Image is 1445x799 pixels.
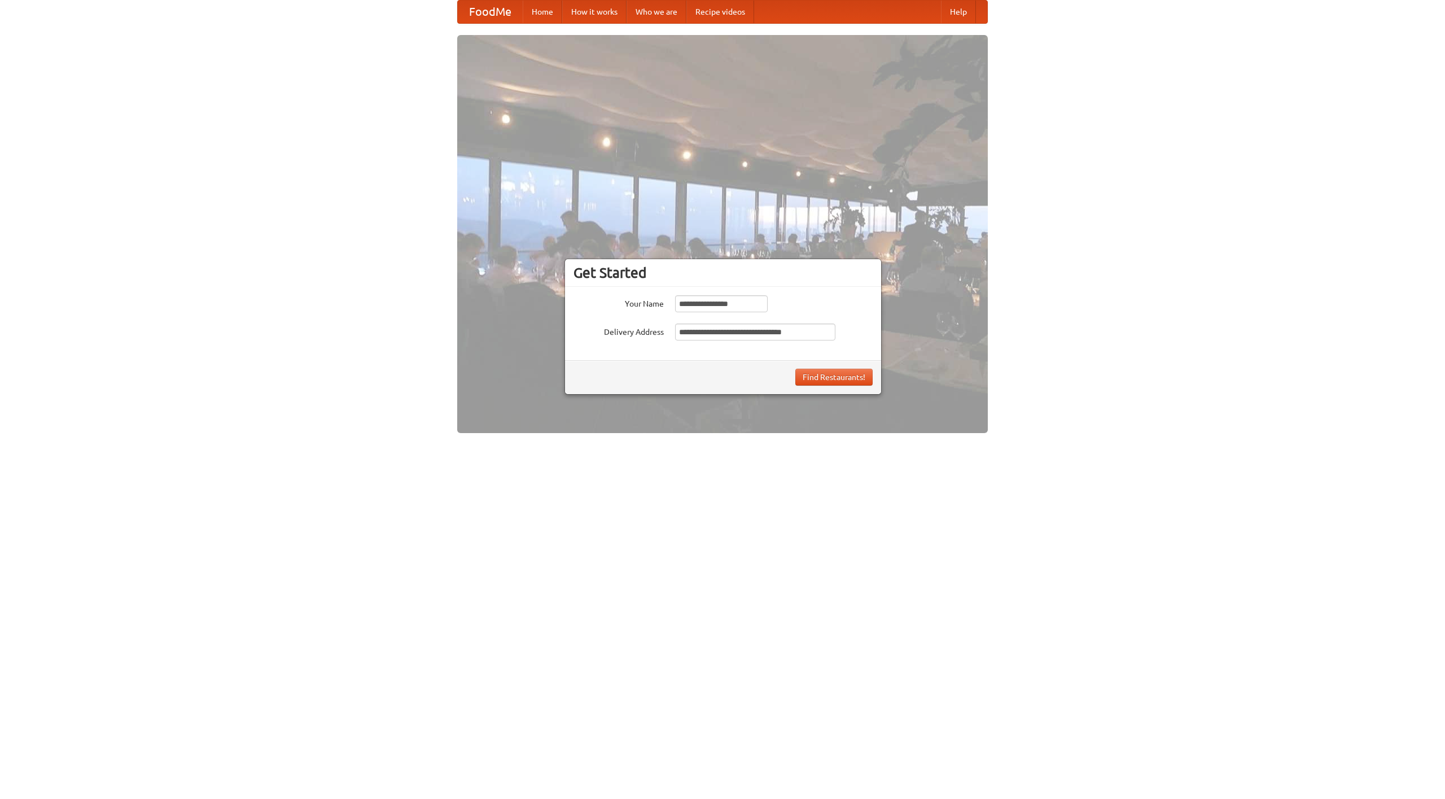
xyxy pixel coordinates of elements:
a: FoodMe [458,1,523,23]
a: Recipe videos [686,1,754,23]
a: Home [523,1,562,23]
button: Find Restaurants! [795,369,873,386]
label: Your Name [573,295,664,309]
h3: Get Started [573,264,873,281]
label: Delivery Address [573,324,664,338]
a: How it works [562,1,627,23]
a: Who we are [627,1,686,23]
a: Help [941,1,976,23]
